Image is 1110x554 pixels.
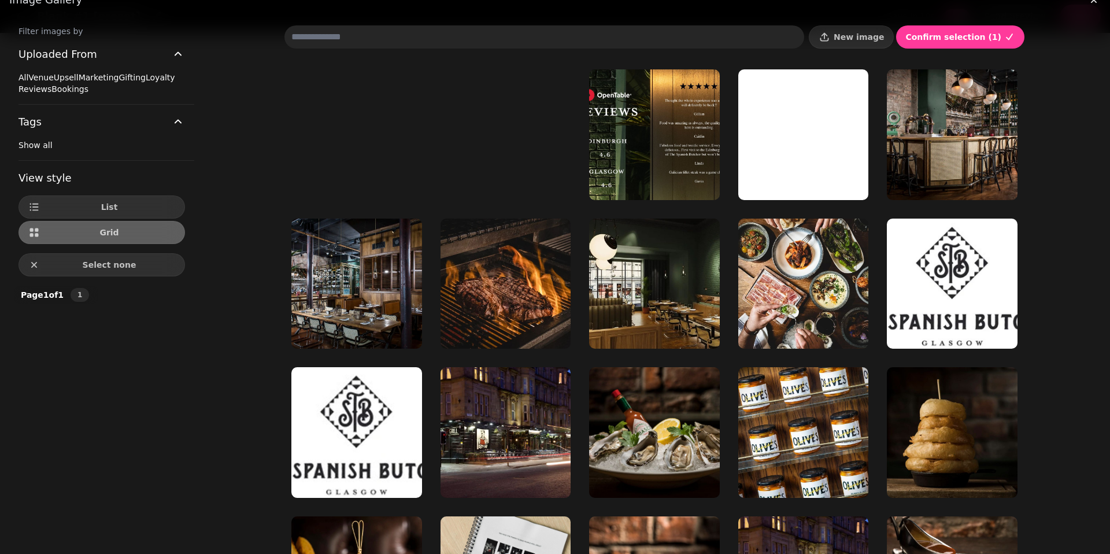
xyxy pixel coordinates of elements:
span: Venue [28,73,53,82]
div: Uploaded From [18,72,185,104]
button: Select none [18,253,185,276]
span: Select none [43,261,175,269]
h3: View style [18,170,185,186]
span: Bookings [51,84,88,94]
button: New image [809,25,894,49]
button: Grid [18,221,185,244]
img: imgi_36_image-asset.jpg [589,219,720,349]
img: unnamed.jpg [589,69,720,200]
span: All [18,73,28,82]
span: Upsell [54,73,79,82]
img: imgi_26__O8A1383.jpg [291,219,422,349]
span: Marketing [79,73,119,82]
button: 1 [71,288,89,302]
span: Grid [43,228,175,237]
span: Gifting [119,73,146,82]
button: List [18,195,185,219]
button: Confirm selection (1) [896,25,1024,49]
p: Page 1 of 1 [16,289,68,301]
span: Show all [18,141,53,150]
nav: Pagination [71,288,89,302]
span: List [43,203,175,211]
img: imgi_5_2C0A3766.jpg [441,219,571,349]
img: imgi_52_SBG+Logo+strapline+Glasgow.jpg [291,367,422,498]
img: imgi_4_DSC09330.jpg [738,219,869,349]
button: Uploaded From [18,37,185,72]
button: Tags [18,105,185,139]
span: Loyalty [146,73,175,82]
img: imgi_60_293A9534.jpg [887,367,1017,498]
img: TSB+Logo.png [738,69,869,200]
span: Confirm selection ( 1 ) [905,33,1001,41]
div: Tags [18,139,185,160]
span: Reviews [18,84,51,94]
img: imgi_61_image-asset.jpg [738,367,869,498]
img: imgi_55_293A8007.jpg [589,367,720,498]
img: imgi_54_Outside+[1600x1200].jpg [441,367,571,498]
span: New image [834,33,884,41]
label: Filter images by [9,25,194,37]
img: imgi_27__O8A1441.jpg [887,69,1017,200]
span: 1 [75,291,84,298]
img: imgi_53_SBG+Logo+strapline+Glasgow.jpg [887,219,1017,349]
